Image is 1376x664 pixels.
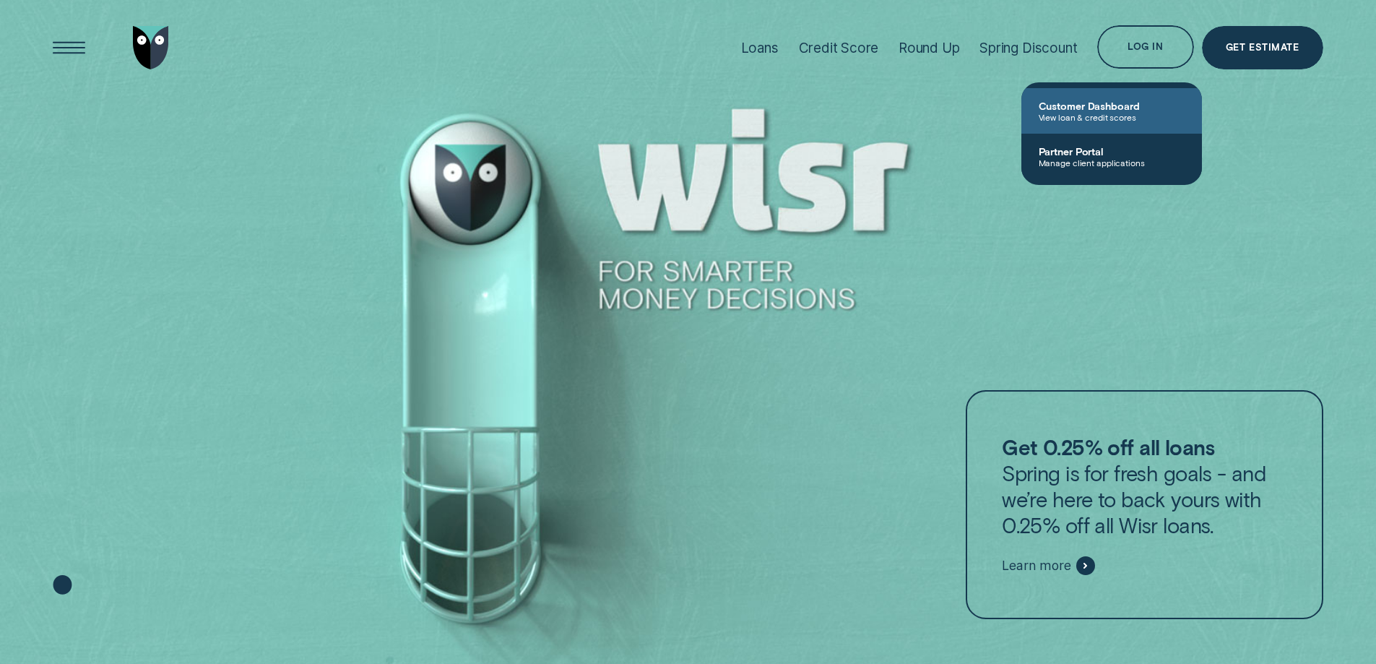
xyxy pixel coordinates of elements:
div: Round Up [899,40,960,56]
a: Get 0.25% off all loansSpring is for fresh goals - and we’re here to back yours with 0.25% off al... [966,390,1323,620]
img: Wisr [133,26,169,69]
a: Partner PortalManage client applications [1021,134,1202,179]
div: Spring Discount [979,40,1077,56]
span: View loan & credit scores [1039,112,1185,122]
strong: Get 0.25% off all loans [1002,434,1214,460]
span: Customer Dashboard [1039,100,1185,112]
button: Log in [1097,25,1193,69]
span: Manage client applications [1039,158,1185,168]
div: Credit Score [799,40,879,56]
span: Learn more [1002,558,1070,574]
a: Customer DashboardView loan & credit scores [1021,88,1202,134]
p: Spring is for fresh goals - and we’re here to back yours with 0.25% off all Wisr loans. [1002,434,1286,538]
button: Open Menu [48,26,91,69]
a: Get Estimate [1202,26,1323,69]
span: Partner Portal [1039,145,1185,158]
div: Loans [741,40,779,56]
